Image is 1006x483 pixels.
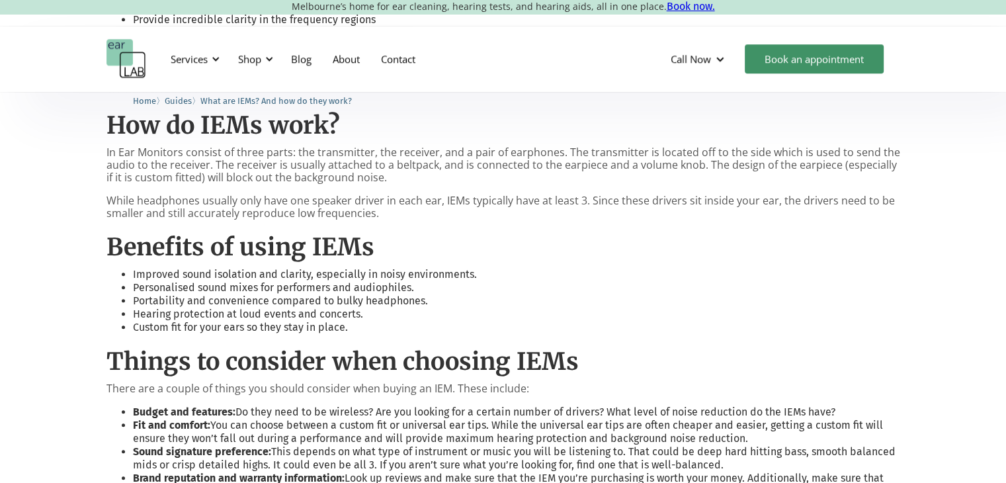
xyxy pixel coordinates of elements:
p: In Ear Monitors consist of three parts: the transmitter, the receiver, and a pair of earphones. T... [106,146,900,185]
li: This depends on what type of instrument or music you will be listening to. That could be deep har... [133,445,900,472]
li: Do they need to be wireless? Are you looking for a certain number of drivers? What level of noise... [133,406,900,419]
strong: Fit and comfort: [133,419,210,431]
a: Guides [165,94,192,107]
div: Services [163,39,224,79]
h2: Things to consider when choosing IEMs [106,347,900,376]
div: Call Now [660,39,738,79]
div: Shop [238,52,261,66]
li: Custom fit for your ears so they stay in place. [133,321,900,334]
div: Call Now [671,52,711,66]
a: About [322,40,370,78]
li: Hearing protection at loud events and concerts. [133,308,900,321]
span: Home [133,96,156,106]
li: Personalised sound mixes for performers and audiophiles. [133,281,900,294]
strong: Budget and features: [133,406,235,418]
h2: Benefits of using IEMs [106,233,900,261]
h2: How do IEMs work? [106,111,900,140]
li: 〉 [133,94,165,108]
a: Contact [370,40,426,78]
a: Blog [280,40,322,78]
span: Guides [165,96,192,106]
li: 〉 [165,94,200,108]
span: What are IEMs? And how do they work? [200,96,352,106]
li: Portability and convenience compared to bulky headphones. [133,294,900,308]
a: home [106,39,146,79]
li: You can choose between a custom fit or universal ear tips. While the universal ear tips are often... [133,419,900,445]
div: Services [171,52,208,66]
a: Home [133,94,156,107]
a: What are IEMs? And how do they work? [200,94,352,107]
li: Improved sound isolation and clarity, especially in noisy environments. [133,268,900,281]
div: Shop [230,39,277,79]
a: Book an appointment [745,44,884,73]
strong: Sound signature preference: [133,445,271,458]
li: Provide incredible clarity in the frequency regions [133,13,900,26]
p: While headphones usually only have one speaker driver in each ear, IEMs typically have at least 3... [106,195,900,220]
p: There are a couple of things you should consider when buying an IEM. These include: [106,382,900,395]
